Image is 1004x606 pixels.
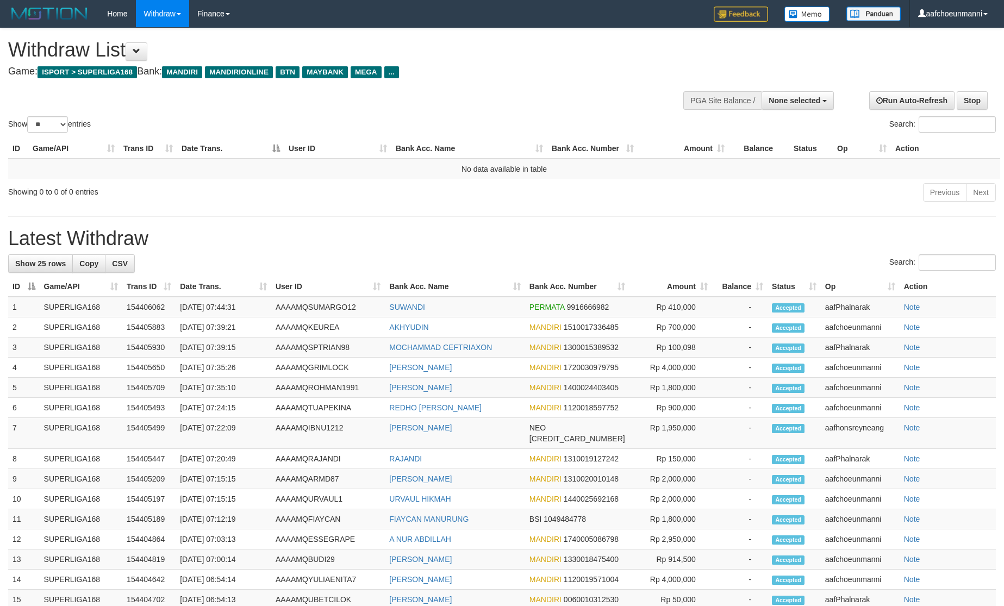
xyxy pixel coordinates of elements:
[271,317,385,338] td: AAAAMQKEUREA
[712,469,768,489] td: -
[629,358,712,378] td: Rp 4,000,000
[8,338,40,358] td: 3
[8,317,40,338] td: 2
[712,449,768,469] td: -
[525,277,629,297] th: Bank Acc. Number: activate to sort column ascending
[389,423,452,432] a: [PERSON_NAME]
[567,303,609,311] span: Copy 9916666982 to clipboard
[564,495,619,503] span: Copy 1440025692168 to clipboard
[271,378,385,398] td: AAAAMQROHMAN1991
[122,317,176,338] td: 154405883
[772,596,805,605] span: Accepted
[105,254,135,273] a: CSV
[15,259,66,268] span: Show 25 rows
[122,378,176,398] td: 154405709
[389,515,469,523] a: FIAYCAN MANURUNG
[821,277,900,297] th: Op: activate to sort column ascending
[389,303,425,311] a: SUWANDI
[789,139,833,159] th: Status
[8,297,40,317] td: 1
[271,338,385,358] td: AAAAMQSPTRIAN98
[119,139,177,159] th: Trans ID: activate to sort column ascending
[389,555,452,564] a: [PERSON_NAME]
[271,549,385,570] td: AAAAMQBUDI29
[391,139,547,159] th: Bank Acc. Name: activate to sort column ascending
[176,489,271,509] td: [DATE] 07:15:15
[904,515,920,523] a: Note
[351,66,382,78] span: MEGA
[904,303,920,311] a: Note
[821,570,900,590] td: aafchoeunmanni
[712,509,768,529] td: -
[40,529,123,549] td: SUPERLIGA168
[564,363,619,372] span: Copy 1720030979795 to clipboard
[529,423,546,432] span: NEO
[8,228,996,249] h1: Latest Withdraw
[72,254,105,273] a: Copy
[904,343,920,352] a: Note
[205,66,273,78] span: MANDIRIONLINE
[176,338,271,358] td: [DATE] 07:39:15
[712,297,768,317] td: -
[176,418,271,449] td: [DATE] 07:22:09
[712,549,768,570] td: -
[772,475,805,484] span: Accepted
[8,449,40,469] td: 8
[122,529,176,549] td: 154404864
[923,183,966,202] a: Previous
[176,549,271,570] td: [DATE] 07:00:14
[8,5,91,22] img: MOTION_logo.png
[846,7,901,21] img: panduan.png
[122,358,176,378] td: 154405650
[564,575,619,584] span: Copy 1120019571004 to clipboard
[8,358,40,378] td: 4
[904,595,920,604] a: Note
[176,570,271,590] td: [DATE] 06:54:14
[712,277,768,297] th: Balance: activate to sort column ascending
[629,317,712,338] td: Rp 700,000
[529,303,565,311] span: PERMATA
[122,469,176,489] td: 154405209
[176,277,271,297] th: Date Trans.: activate to sort column ascending
[389,343,492,352] a: MOCHAMMAD CEFTRIAXON
[712,338,768,358] td: -
[40,549,123,570] td: SUPERLIGA168
[176,529,271,549] td: [DATE] 07:03:13
[122,297,176,317] td: 154406062
[8,529,40,549] td: 12
[821,509,900,529] td: aafchoeunmanni
[529,403,562,412] span: MANDIRI
[529,495,562,503] span: MANDIRI
[389,323,428,332] a: AKHYUDIN
[276,66,300,78] span: BTN
[564,535,619,543] span: Copy 1740005086798 to clipboard
[40,469,123,489] td: SUPERLIGA168
[271,398,385,418] td: AAAAMQTUAPEKINA
[529,383,562,392] span: MANDIRI
[904,383,920,392] a: Note
[112,259,128,268] span: CSV
[629,338,712,358] td: Rp 100,098
[904,403,920,412] a: Note
[900,277,996,297] th: Action
[389,495,451,503] a: URVAUL HIKMAH
[271,529,385,549] td: AAAAMQESSEGRAPE
[821,469,900,489] td: aafchoeunmanni
[529,343,562,352] span: MANDIRI
[919,254,996,271] input: Search:
[529,434,625,443] span: Copy 5859458264366726 to clipboard
[629,469,712,489] td: Rp 2,000,000
[8,159,1000,179] td: No data available in table
[8,509,40,529] td: 11
[629,509,712,529] td: Rp 1,800,000
[529,323,562,332] span: MANDIRI
[8,469,40,489] td: 9
[762,91,834,110] button: None selected
[40,297,123,317] td: SUPERLIGA168
[772,495,805,504] span: Accepted
[772,555,805,565] span: Accepted
[8,254,73,273] a: Show 25 rows
[389,575,452,584] a: [PERSON_NAME]
[629,489,712,509] td: Rp 2,000,000
[8,39,658,61] h1: Withdraw List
